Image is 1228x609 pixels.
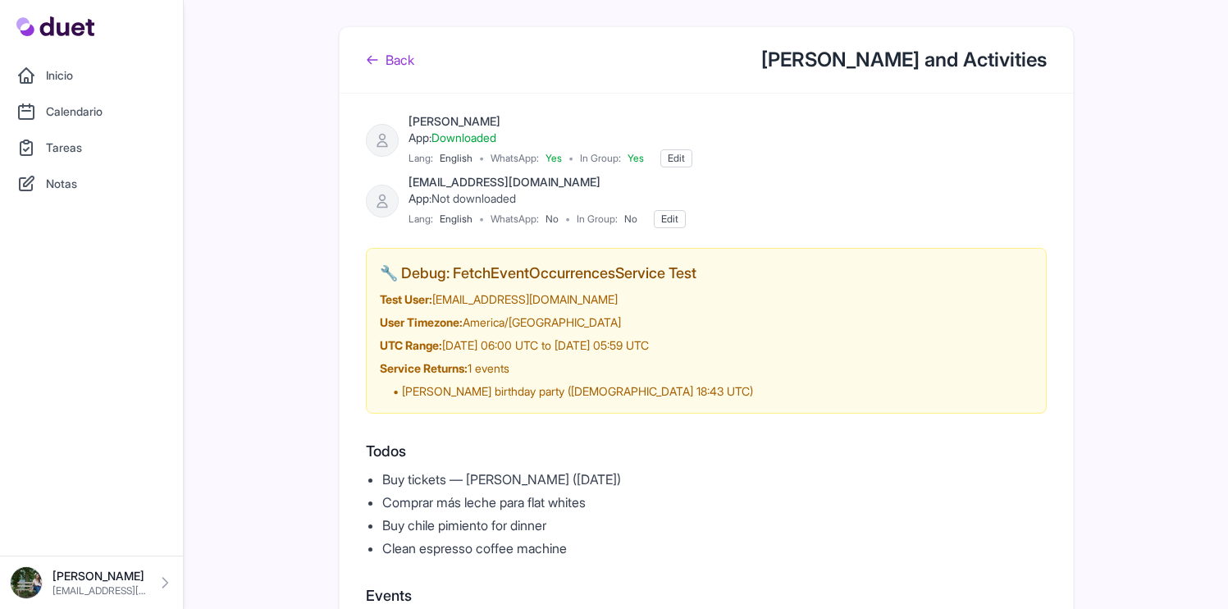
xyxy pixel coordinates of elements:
[431,191,516,205] span: Not downloaded
[409,213,433,226] span: Lang:
[382,538,1047,558] li: Clean espresso coffee machine
[10,131,173,164] a: Tareas
[628,152,644,165] span: Yes
[577,213,618,226] span: In Group:
[431,130,496,144] span: Downloaded
[380,314,1033,331] div: America/[GEOGRAPHIC_DATA]
[380,338,442,352] strong: UTC Range:
[565,213,570,226] span: •
[409,190,686,207] div: App:
[568,152,573,165] span: •
[409,174,686,190] div: [EMAIL_ADDRESS][DOMAIN_NAME]
[409,130,692,146] div: App:
[380,337,1033,354] div: [DATE] 06:00 UTC to [DATE] 05:59 UTC
[409,113,692,130] div: [PERSON_NAME]
[382,469,1047,489] li: Buy tickets — [PERSON_NAME] ([DATE])
[380,292,432,306] strong: Test User:
[393,383,1033,400] div: • [PERSON_NAME] birthday party ([DEMOGRAPHIC_DATA] 18:43 UTC)
[380,361,468,375] strong: Service Returns:
[491,213,539,226] span: WhatsApp:
[10,95,173,128] a: Calendario
[10,566,173,599] a: [PERSON_NAME] [EMAIL_ADDRESS][DOMAIN_NAME]
[440,213,472,226] span: English
[380,291,1033,308] div: [EMAIL_ADDRESS][DOMAIN_NAME]
[624,213,637,226] span: No
[546,213,559,226] span: No
[440,152,472,165] span: English
[546,152,562,165] span: Yes
[10,167,173,200] a: Notas
[580,152,621,165] span: In Group:
[479,213,484,226] span: •
[654,210,686,228] a: Edit
[491,152,539,165] span: WhatsApp:
[10,59,173,92] a: Inicio
[366,440,1047,463] h2: Todos
[660,149,692,167] a: Edit
[479,152,484,165] span: •
[366,50,414,70] a: Back
[366,584,1047,607] h2: Events
[52,584,147,598] p: [EMAIL_ADDRESS][DOMAIN_NAME]
[380,315,463,329] strong: User Timezone:
[52,568,147,584] p: [PERSON_NAME]
[10,566,43,599] img: DSC08576_Original.jpeg
[382,515,1047,535] li: Buy chile pimiento for dinner
[382,492,1047,512] li: Comprar más leche para flat whites
[761,47,1047,73] h1: [PERSON_NAME] and Activities
[380,262,1033,285] h2: 🔧 Debug: FetchEventOccurrencesService Test
[380,360,1033,377] div: 1 events
[409,152,433,165] span: Lang:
